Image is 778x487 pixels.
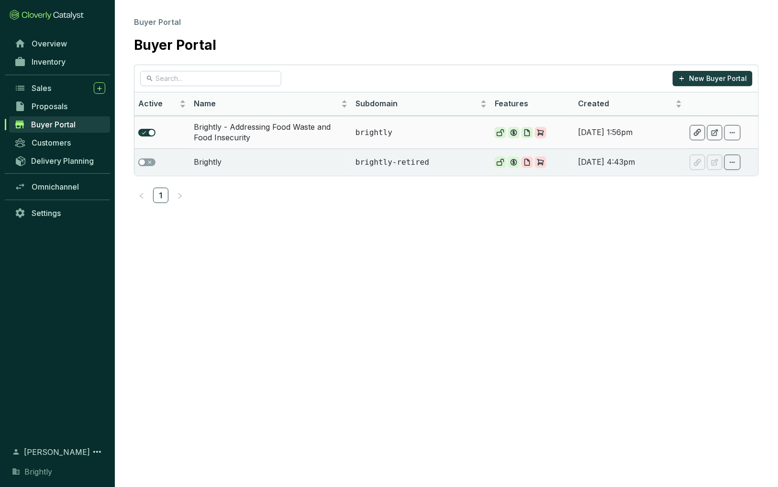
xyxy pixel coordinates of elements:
span: Buyer Portal [31,120,76,129]
a: Inventory [10,54,110,70]
span: Settings [32,208,61,218]
span: Customers [32,138,71,147]
td: [DATE] 4:43pm [575,148,686,176]
a: Omnichannel [10,179,110,195]
span: Proposals [32,102,67,111]
a: Delivery Planning [10,153,110,169]
button: left [134,188,149,203]
span: Sales [32,83,51,93]
span: Subdomain [356,99,478,109]
button: New Buyer Portal [673,71,753,86]
a: 1 [154,188,168,203]
p: brightly-retired [356,157,487,168]
td: [DATE] 1:56pm [575,116,686,148]
span: right [177,193,183,199]
span: Omnichannel [32,182,79,192]
input: Search... [156,73,267,84]
a: Buyer Portal [9,116,110,133]
a: Sales [10,80,110,96]
p: brightly [356,127,487,138]
span: Active [138,99,178,109]
td: Brightly - Addressing Food Waste and Food Insecurity [190,116,352,148]
th: Active [134,92,190,116]
th: Created [575,92,686,116]
th: Subdomain [352,92,491,116]
li: Previous Page [134,188,149,203]
a: Customers [10,135,110,151]
span: Name [194,99,339,109]
span: Delivery Planning [31,156,94,166]
span: [PERSON_NAME] [24,446,90,458]
a: Settings [10,205,110,221]
th: Features [491,92,575,116]
li: Next Page [172,188,188,203]
li: 1 [153,188,168,203]
h1: Buyer Portal [134,37,216,54]
button: right [172,188,188,203]
span: Brightly [24,466,52,477]
span: left [138,193,145,199]
a: Proposals [10,98,110,114]
a: Overview [10,35,110,52]
span: Buyer Portal [134,17,181,27]
span: Overview [32,39,67,48]
span: Inventory [32,57,66,67]
span: Created [578,99,674,109]
th: Name [190,92,352,116]
p: New Buyer Portal [689,74,747,83]
td: Brightly [190,148,352,176]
